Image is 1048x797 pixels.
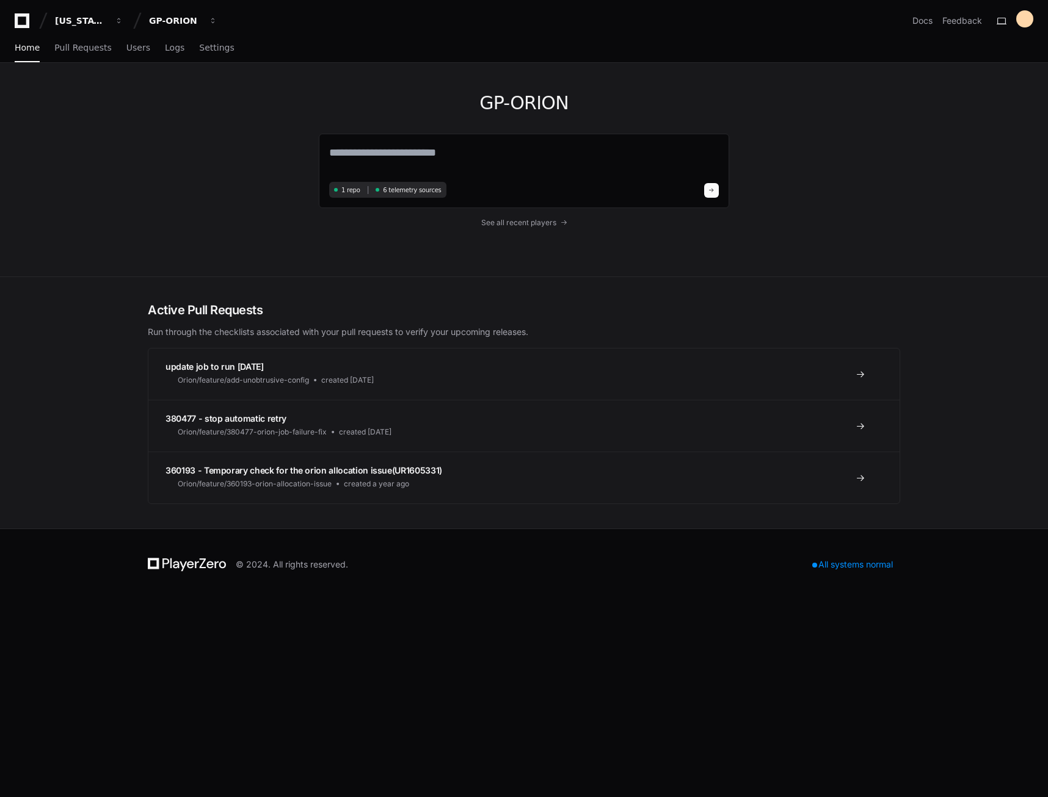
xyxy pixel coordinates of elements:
span: Pull Requests [54,44,111,51]
a: Settings [199,34,234,62]
a: Logs [165,34,184,62]
a: 380477 - stop automatic retryOrion/feature/380477-orion-job-failure-fixcreated [DATE] [148,400,900,452]
span: Orion/feature/380477-orion-job-failure-fix [178,427,327,437]
a: Users [126,34,150,62]
div: [US_STATE] Pacific [55,15,107,27]
div: GP-ORION [149,15,202,27]
button: Feedback [942,15,982,27]
button: [US_STATE] Pacific [50,10,128,32]
span: Orion/feature/add-unobtrusive-config [178,375,309,385]
span: 6 telemetry sources [383,186,441,195]
span: update job to run [DATE] [166,361,264,372]
button: GP-ORION [144,10,222,32]
a: Docs [912,15,933,27]
span: Orion/feature/360193-orion-allocation-issue [178,479,332,489]
span: created [DATE] [339,427,391,437]
span: 1 repo [341,186,360,195]
p: Run through the checklists associated with your pull requests to verify your upcoming releases. [148,326,900,338]
h1: GP-ORION [319,92,729,114]
a: Pull Requests [54,34,111,62]
span: Settings [199,44,234,51]
span: created a year ago [344,479,409,489]
a: update job to run [DATE]Orion/feature/add-unobtrusive-configcreated [DATE] [148,348,900,400]
span: Users [126,44,150,51]
a: 360193 - Temporary check for the orion allocation issue(UR1605331)Orion/feature/360193-orion-allo... [148,452,900,503]
a: Home [15,34,40,62]
a: See all recent players [319,218,729,228]
span: 360193 - Temporary check for the orion allocation issue(UR1605331) [166,465,442,475]
span: 380477 - stop automatic retry [166,413,286,424]
span: Home [15,44,40,51]
div: All systems normal [805,556,900,573]
div: © 2024. All rights reserved. [236,558,348,571]
span: Logs [165,44,184,51]
span: created [DATE] [321,375,374,385]
h2: Active Pull Requests [148,301,900,319]
span: See all recent players [481,218,556,228]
